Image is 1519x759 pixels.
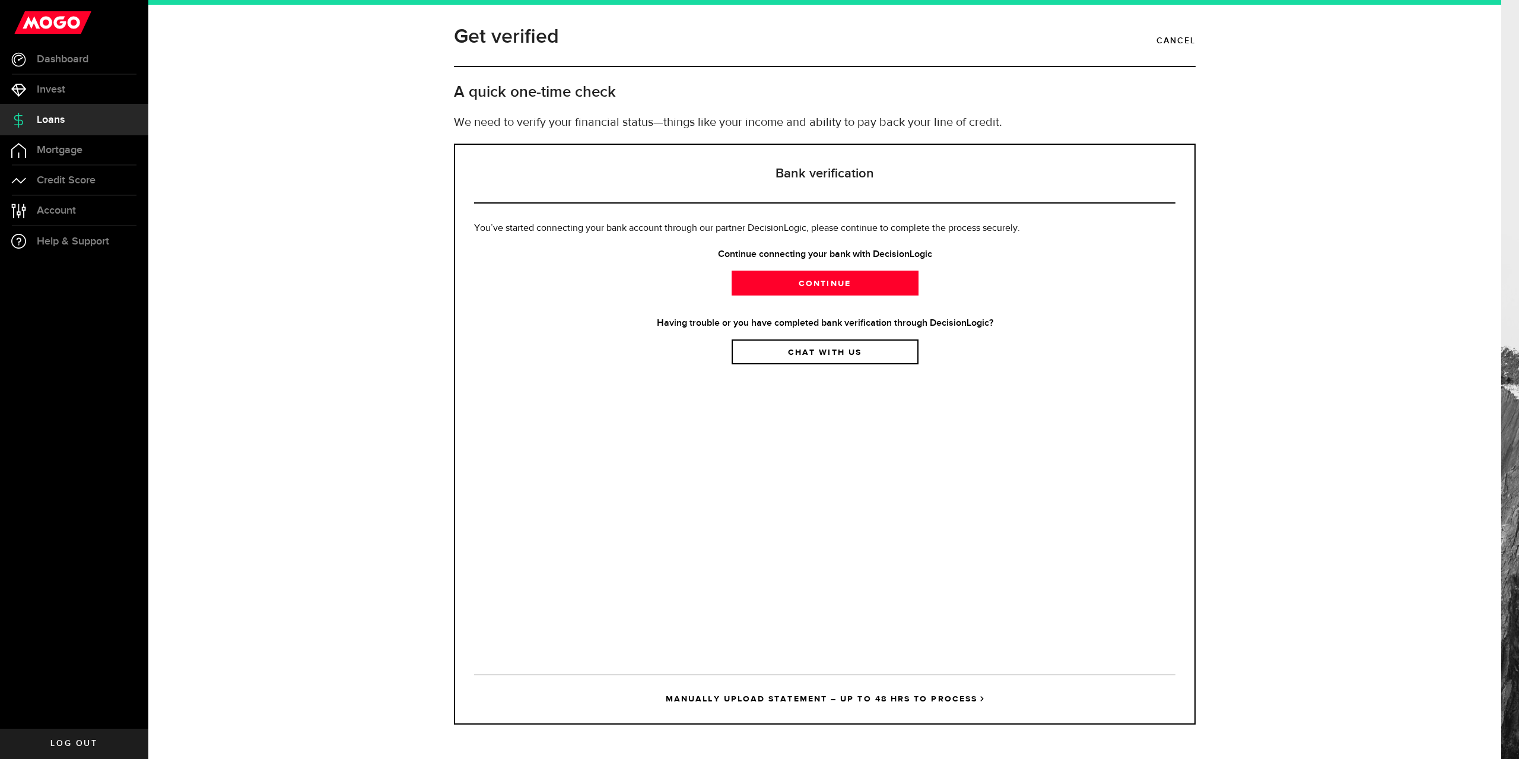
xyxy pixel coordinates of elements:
h2: A quick one-time check [454,82,1196,102]
span: Account [37,205,76,216]
span: Dashboard [37,54,88,65]
span: You’ve started connecting your bank account through our partner DecisionLogic, please continue to... [474,224,1020,233]
span: Invest [37,84,65,95]
a: Chat with us [732,339,919,364]
span: Mortgage [37,145,82,155]
a: Continue [732,271,919,296]
span: Help & Support [37,236,109,247]
span: Credit Score [37,175,96,186]
span: Loans [37,115,65,125]
a: Cancel [1156,31,1196,51]
h3: Bank verification [474,145,1175,204]
strong: Having trouble or you have completed bank verification through DecisionLogic? [474,316,1175,331]
h1: Get verified [454,21,559,52]
p: We need to verify your financial status—things like your income and ability to pay back your line... [454,114,1196,132]
span: Log out [50,739,97,748]
strong: Continue connecting your bank with DecisionLogic [474,247,1175,262]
